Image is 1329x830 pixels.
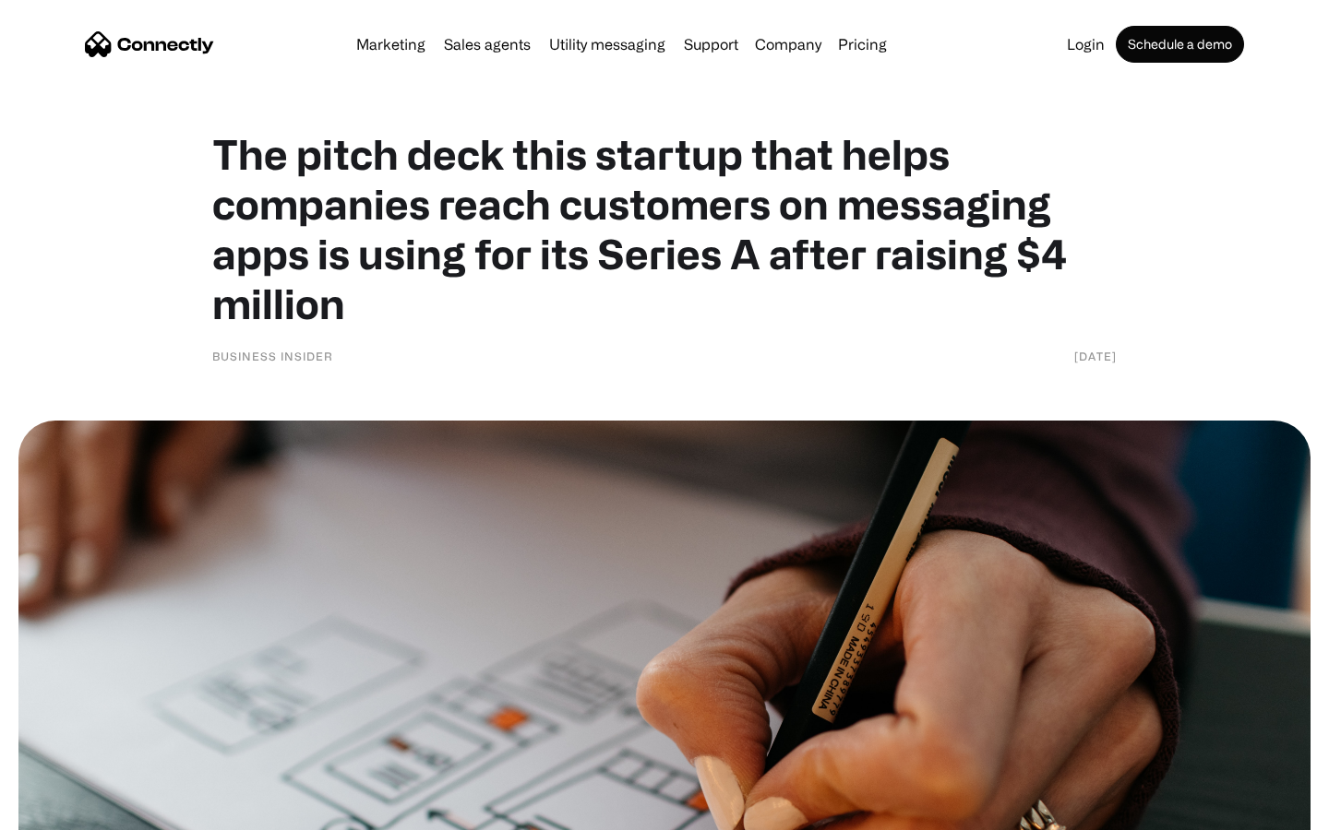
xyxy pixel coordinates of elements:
[1074,347,1117,365] div: [DATE]
[18,798,111,824] aside: Language selected: English
[1116,26,1244,63] a: Schedule a demo
[755,31,821,57] div: Company
[437,37,538,52] a: Sales agents
[831,37,894,52] a: Pricing
[37,798,111,824] ul: Language list
[676,37,746,52] a: Support
[212,129,1117,328] h1: The pitch deck this startup that helps companies reach customers on messaging apps is using for i...
[212,347,333,365] div: Business Insider
[542,37,673,52] a: Utility messaging
[1060,37,1112,52] a: Login
[349,37,433,52] a: Marketing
